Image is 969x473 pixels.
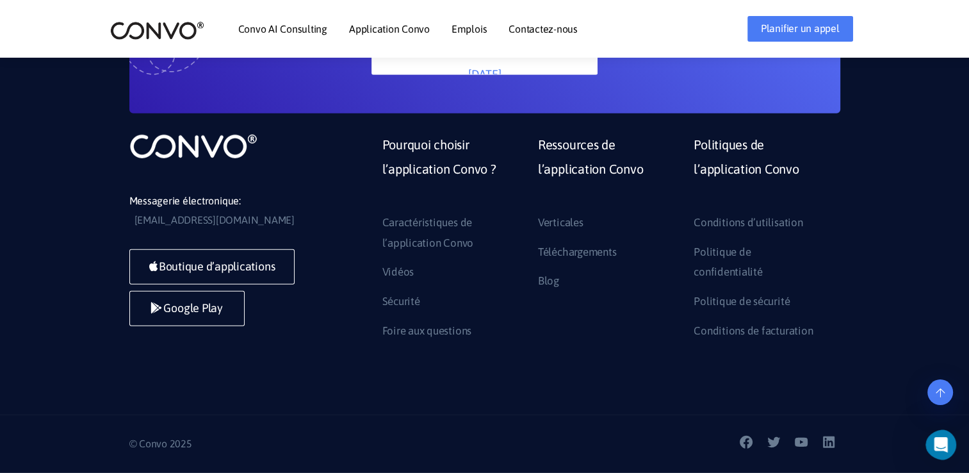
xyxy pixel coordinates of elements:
img: logo_2.png [110,21,204,40]
a: Verticales [538,213,583,233]
a: Planifier un appel [747,16,853,42]
a: Blog [538,271,559,292]
a: Application Convo [349,24,430,34]
img: logo_not_found [129,133,257,160]
font: Google Play [163,301,222,315]
font: Messagerie électronique: [129,195,241,206]
a: Politique de confidentialité [694,242,820,283]
a: Caractéristiques de l’application Convo [382,213,509,253]
a: [EMAIL_ADDRESS][DOMAIN_NAME] [134,211,295,230]
p: © Convo 2025 [129,435,475,454]
div: Pied de page [373,133,840,350]
a: Conditions d’utilisation [694,213,802,233]
a: Boutique d’applications [129,249,295,285]
a: Google Play [129,291,245,326]
a: Pourquoi choisir l’application Convo ? [382,133,519,213]
iframe: Intercom live chat [925,429,965,460]
a: Emplois [452,24,487,34]
a: Foire aux questions [382,321,471,342]
a: Contactez-nous [509,24,578,34]
font: Boutique d’applications [159,260,275,273]
a: Conditions de facturation [694,321,813,342]
a: Vidéos [382,262,414,283]
a: Politique de sécurité [694,292,790,312]
a: Téléchargements [538,242,616,263]
a: Convo AI Consulting [238,24,327,34]
a: Politiques de l’application Convo [694,133,830,213]
a: Ressources de l’application Convo [538,133,674,213]
a: Sécurité [382,292,420,312]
